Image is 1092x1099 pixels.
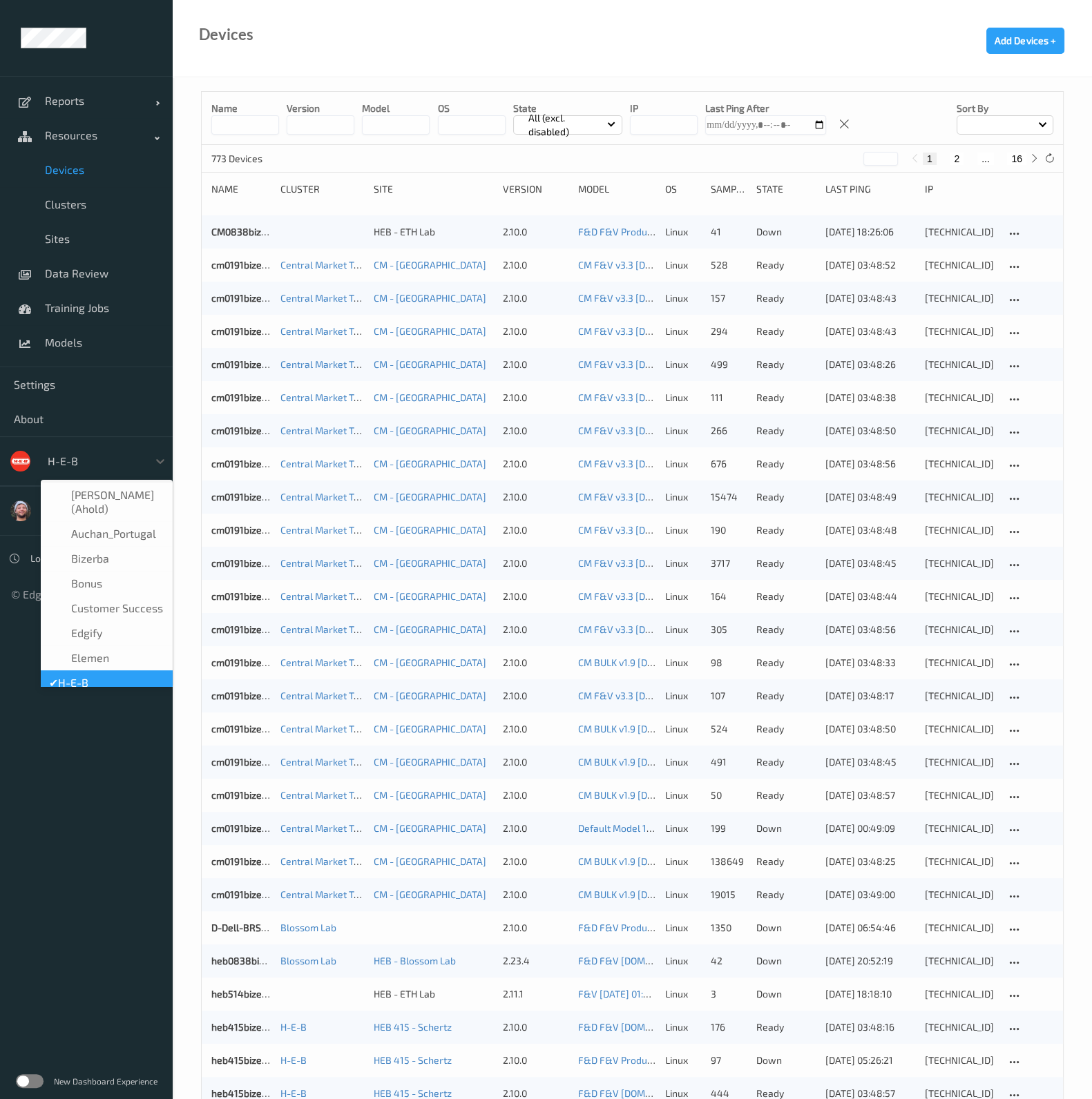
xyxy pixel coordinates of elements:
[825,788,914,802] div: [DATE] 03:48:57
[280,358,368,370] a: Central Market Trial
[374,756,486,768] a: CM - [GEOGRAPHIC_DATA]
[280,425,368,436] a: Central Market Trial
[199,28,253,41] div: Devices
[374,358,486,370] a: CM - [GEOGRAPHIC_DATA]
[374,690,486,701] a: CM - [GEOGRAPHIC_DATA]
[825,1053,914,1067] div: [DATE] 05:26:21
[211,226,288,237] a: CM0838bizEdg27
[665,258,701,272] p: linux
[711,457,747,471] div: 676
[665,1020,701,1034] p: linux
[756,590,816,603] p: ready
[756,225,816,239] p: down
[211,101,279,115] p: Name
[211,855,283,867] a: cm0191bizedg18
[578,888,737,900] a: CM BULK v1.9 [DATE] 10:10 Auto Save
[756,722,816,736] p: ready
[503,954,568,968] div: 2.23.4
[578,657,737,668] a: CM BULK v1.9 [DATE] 10:10 Auto Save
[503,258,568,272] div: 2.10.0
[923,153,937,165] button: 1
[825,921,914,935] div: [DATE] 06:54:46
[665,556,701,570] p: linux
[513,101,622,115] p: State
[503,424,568,438] div: 2.10.0
[578,1054,783,1066] a: F&D F&V Produce v3.4 [DATE] 22:47 Auto Save
[374,987,493,1001] div: HEB - ETH Lab
[211,425,283,436] a: cm0191bizedg14
[924,623,996,636] div: [TECHNICAL_ID]
[756,623,816,636] p: ready
[665,490,701,504] p: linux
[211,756,285,768] a: cm0191bizedg24
[374,855,486,867] a: CM - [GEOGRAPHIC_DATA]
[756,855,816,868] p: ready
[825,358,914,371] div: [DATE] 03:48:26
[711,689,747,703] div: 107
[756,888,816,902] p: ready
[924,788,996,802] div: [TECHNICAL_ID]
[578,325,738,337] a: CM F&V v3.3 [DATE] 20:09 Auto Save
[211,491,283,503] a: cm0191bizedg41
[756,324,816,338] p: ready
[280,922,336,933] a: Blossom Lab
[280,822,396,834] a: Central Market Trial - Bulk
[211,955,291,966] a: heb0838bizedg23
[578,391,738,403] a: CM F&V v3.3 [DATE] 20:09 Auto Save
[756,358,816,371] p: ready
[578,1021,752,1033] a: F&D F&V [DOMAIN_NAME] [DATE] 16:30
[280,690,368,701] a: Central Market Trial
[374,225,493,239] div: HEB - ETH Lab
[711,921,747,935] div: 1350
[825,324,914,338] div: [DATE] 03:48:43
[280,657,396,668] a: Central Market Trial - Bulk
[711,490,747,504] div: 15474
[211,922,335,933] a: D-Dell-BRSQR3.localdomain
[825,391,914,405] div: [DATE] 03:48:38
[280,1054,307,1066] a: H-E-B
[711,821,747,835] div: 199
[825,490,914,504] div: [DATE] 03:48:49
[578,425,738,436] a: CM F&V v3.3 [DATE] 20:09 Auto Save
[825,1020,914,1034] div: [DATE] 03:48:16
[211,1021,285,1033] a: heb415bizedg64
[924,954,996,968] div: [TECHNICAL_ID]
[374,425,486,436] a: CM - [GEOGRAPHIC_DATA]
[374,657,486,668] a: CM - [GEOGRAPHIC_DATA]
[924,291,996,305] div: [TECHNICAL_ID]
[825,182,914,196] div: Last Ping
[280,723,396,735] a: Central Market Trial - Bulk
[503,623,568,636] div: 2.10.0
[211,325,282,337] a: cm0191bizedg13
[665,888,701,902] p: linux
[280,590,368,602] a: Central Market Trial
[211,988,289,1000] a: heb514bizedg203
[756,556,816,570] p: ready
[211,1087,284,1099] a: heb415bizedg60
[211,789,285,801] a: cm0191bizedg86
[825,225,914,239] div: [DATE] 18:26:06
[711,755,747,769] div: 491
[924,324,996,338] div: [TECHNICAL_ID]
[211,358,281,370] a: cm0191bizedg11
[578,922,835,933] a: F&D F&V Produce v3.1 (latest data) [DATE] 19:42 Auto Save
[711,182,747,196] div: Samples
[665,689,701,703] p: linux
[211,292,284,304] a: cm0191bizedg47
[756,755,816,769] p: ready
[665,855,701,868] p: linux
[211,723,285,735] a: cm0191bizedg88
[503,590,568,603] div: 2.10.0
[924,457,996,471] div: [TECHNICAL_ID]
[211,259,282,271] a: cm0191bizedg12
[503,182,568,196] div: version
[503,291,568,305] div: 2.10.0
[825,656,914,670] div: [DATE] 03:48:33
[665,225,701,239] p: linux
[756,954,816,968] p: down
[280,1021,307,1033] a: H-E-B
[374,590,486,602] a: CM - [GEOGRAPHIC_DATA]
[924,1020,996,1034] div: [TECHNICAL_ID]
[825,258,914,272] div: [DATE] 03:48:52
[374,524,486,536] a: CM - [GEOGRAPHIC_DATA]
